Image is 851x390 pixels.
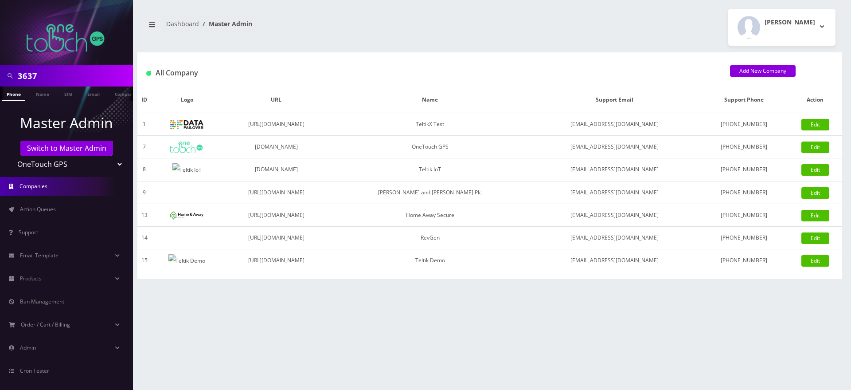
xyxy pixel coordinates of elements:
[18,67,131,84] input: Search in Company
[530,181,699,204] td: [EMAIL_ADDRESS][DOMAIN_NAME]
[789,87,842,113] th: Action
[330,226,530,249] td: RevGen
[699,113,789,136] td: [PHONE_NUMBER]
[699,181,789,204] td: [PHONE_NUMBER]
[21,321,70,328] span: Order / Cart / Billing
[530,113,699,136] td: [EMAIL_ADDRESS][DOMAIN_NAME]
[530,249,699,272] td: [EMAIL_ADDRESS][DOMAIN_NAME]
[222,158,330,181] td: [DOMAIN_NAME]
[699,204,789,226] td: [PHONE_NUMBER]
[20,182,47,190] span: Companies
[170,120,203,129] img: TeltikX Test
[699,226,789,249] td: [PHONE_NUMBER]
[730,65,796,77] a: Add New Company
[20,344,36,351] span: Admin
[330,181,530,204] td: [PERSON_NAME] and [PERSON_NAME] Plc
[146,71,151,76] img: All Company
[20,275,42,282] span: Products
[330,87,530,113] th: Name
[20,252,59,259] span: Email Template
[222,181,330,204] td: [URL][DOMAIN_NAME]
[801,142,829,153] a: Edit
[27,24,106,52] img: OneTouch GPS
[222,113,330,136] td: [URL][DOMAIN_NAME]
[530,204,699,226] td: [EMAIL_ADDRESS][DOMAIN_NAME]
[699,249,789,272] td: [PHONE_NUMBER]
[330,249,530,272] td: Teltik Demo
[530,87,699,113] th: Support Email
[20,367,49,374] span: Cron Tester
[137,226,152,249] td: 14
[137,204,152,226] td: 13
[172,163,202,177] img: Teltik IoT
[222,136,330,158] td: [DOMAIN_NAME]
[699,158,789,181] td: [PHONE_NUMBER]
[801,119,829,130] a: Edit
[137,158,152,181] td: 8
[2,87,25,101] a: Phone
[20,141,113,156] a: Switch to Master Admin
[20,205,56,213] span: Action Queues
[168,254,205,268] img: Teltik Demo
[699,136,789,158] td: [PHONE_NUMBER]
[31,87,54,100] a: Name
[330,204,530,226] td: Home Away Secure
[530,136,699,158] td: [EMAIL_ADDRESS][DOMAIN_NAME]
[110,87,140,100] a: Company
[83,87,104,100] a: Email
[170,211,203,220] img: Home Away Secure
[530,226,699,249] td: [EMAIL_ADDRESS][DOMAIN_NAME]
[20,298,64,305] span: Ban Management
[166,20,199,28] a: Dashboard
[222,204,330,226] td: [URL][DOMAIN_NAME]
[530,158,699,181] td: [EMAIL_ADDRESS][DOMAIN_NAME]
[137,249,152,272] td: 15
[60,87,77,100] a: SIM
[146,69,717,77] h1: All Company
[801,210,829,221] a: Edit
[728,9,835,46] button: [PERSON_NAME]
[170,142,203,153] img: OneTouch GPS
[152,87,222,113] th: Logo
[137,113,152,136] td: 1
[199,19,252,28] li: Master Admin
[137,136,152,158] td: 7
[765,19,815,26] h2: [PERSON_NAME]
[801,187,829,199] a: Edit
[330,113,530,136] td: TeltikX Test
[144,15,483,40] nav: breadcrumb
[330,136,530,158] td: OneTouch GPS
[222,249,330,272] td: [URL][DOMAIN_NAME]
[330,158,530,181] td: Teltik IoT
[137,87,152,113] th: ID
[699,87,789,113] th: Support Phone
[222,87,330,113] th: URL
[19,228,38,236] span: Support
[801,255,829,267] a: Edit
[137,181,152,204] td: 9
[801,164,829,176] a: Edit
[222,226,330,249] td: [URL][DOMAIN_NAME]
[801,232,829,244] a: Edit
